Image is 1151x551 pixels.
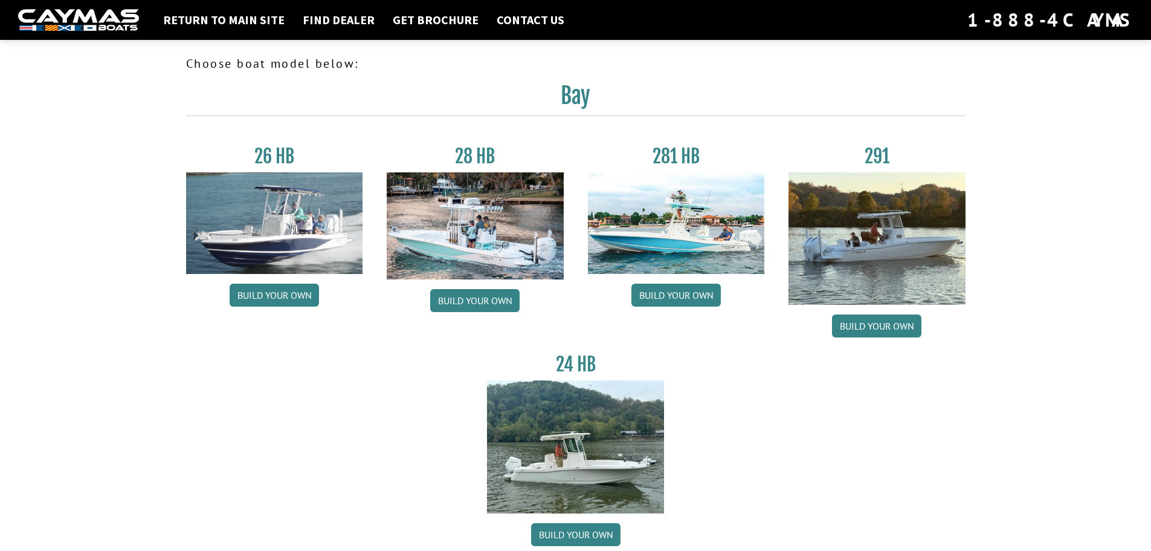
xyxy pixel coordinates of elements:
div: 1-888-4CAYMAS [967,7,1133,33]
img: 28-hb-twin.jpg [588,172,765,274]
a: Contact Us [491,12,570,28]
img: 24_HB_thumbnail.jpg [487,380,664,513]
a: Build your own [531,523,621,546]
img: 26_new_photo_resized.jpg [186,172,363,274]
p: Choose boat model below: [186,54,966,73]
h2: Bay [186,82,966,116]
a: Build your own [430,289,520,312]
h3: 26 HB [186,145,363,168]
h3: 24 HB [487,353,664,376]
img: 291_Thumbnail.jpg [788,172,966,305]
a: Build your own [631,284,721,307]
img: 28_hb_thumbnail_for_caymas_connect.jpg [387,172,564,279]
h3: 291 [788,145,966,168]
a: Return to main site [157,12,291,28]
a: Build your own [230,284,319,307]
a: Get Brochure [387,12,485,28]
h3: 28 HB [387,145,564,168]
a: Find Dealer [297,12,381,28]
img: white-logo-c9c8dbefe5ff5ceceb0f0178aa75bf4bb51f6bca0971e226c86eb53dfe498488.png [18,9,139,31]
h3: 281 HB [588,145,765,168]
a: Build your own [832,315,921,337]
